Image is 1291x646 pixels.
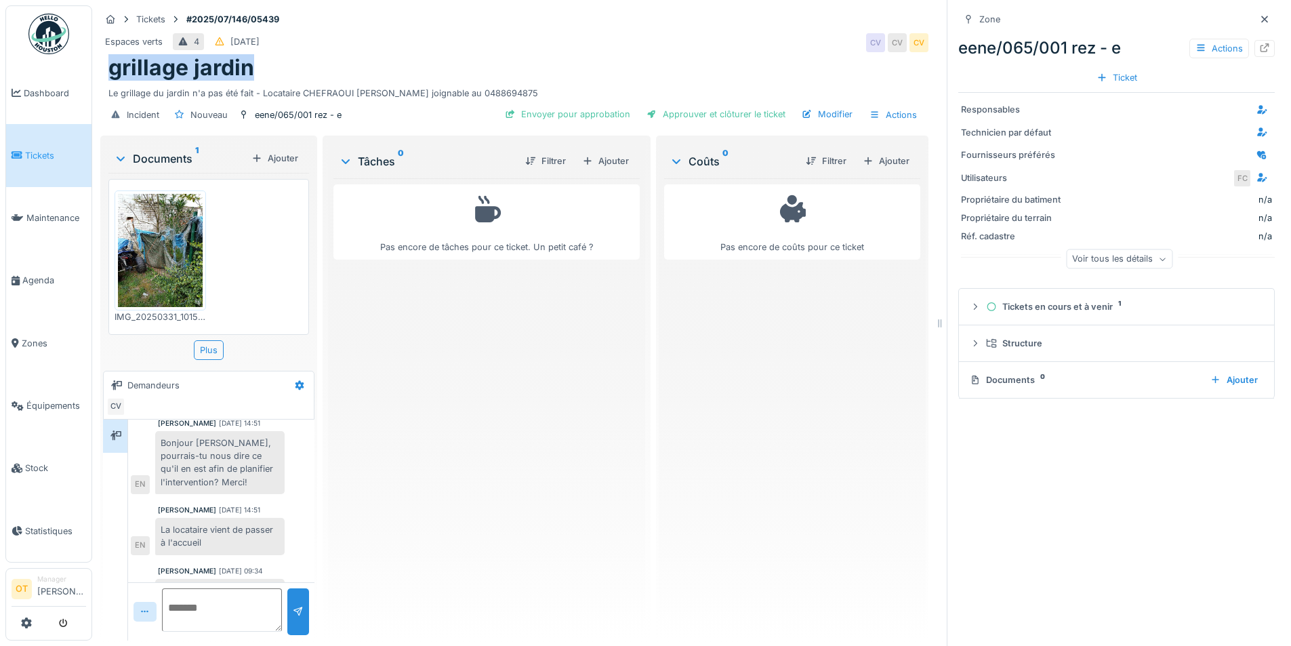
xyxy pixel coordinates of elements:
div: [PERSON_NAME] [158,418,216,428]
div: Documents [114,150,246,167]
sup: 0 [398,153,404,169]
sup: 0 [722,153,729,169]
div: eene/065/001 rez - e [255,108,342,121]
div: Tickets en cours et à venir [986,300,1258,313]
a: Dashboard [6,62,91,124]
a: Équipements [6,374,91,437]
div: La locataire vient de passer à l'accueil [155,518,285,554]
a: Maintenance [6,187,91,249]
div: Tickets [136,13,165,26]
a: Stock [6,437,91,500]
div: Propriétaire du batiment [961,193,1063,206]
li: [PERSON_NAME] [37,574,86,603]
div: Actions [1189,39,1249,58]
div: Espaces verts [105,35,163,48]
a: OT Manager[PERSON_NAME] [12,574,86,607]
div: IMG_20250331_101502_279.jpg [115,310,206,323]
div: Technicien par défaut [961,126,1063,139]
div: Ajouter [1205,371,1263,389]
div: EN [131,536,150,555]
div: CV [888,33,907,52]
div: n/a [1068,230,1272,243]
div: Bonjour [PERSON_NAME], pourrais-tu nous dire ce qu'il en est afin de planifier l'intervention? Me... [155,431,285,494]
li: OT [12,579,32,599]
div: Filtrer [800,152,852,170]
img: Badge_color-CXgf-gQk.svg [28,14,69,54]
span: Maintenance [26,211,86,224]
img: pwynfpiy72t9x36n8bts8igptkl6 [118,194,203,307]
div: Manager [37,574,86,584]
summary: Tickets en cours et à venir1 [964,294,1269,319]
div: [PERSON_NAME] [158,505,216,515]
div: Incident [127,108,159,121]
div: [DATE] 14:51 [219,505,260,515]
span: Dashboard [24,87,86,100]
div: Modifier [796,105,858,123]
span: Stock [25,462,86,475]
div: [DATE] 14:51 [219,418,260,428]
div: Demandeurs [127,379,180,392]
div: 4 [194,35,199,48]
div: eene/065/001 rez - e [958,36,1275,60]
a: Agenda [6,249,91,312]
div: [PERSON_NAME] [158,566,216,576]
div: Approuver et clôturer le ticket [641,105,791,123]
div: Le grillage du jardin n'a pas été fait - Locataire CHEFRAOUI [PERSON_NAME] joignable au 0488694875 [108,81,920,100]
div: Réf. cadastre [961,230,1063,243]
div: [DATE] [230,35,260,48]
div: n/a [1068,211,1272,224]
strong: #2025/07/146/05439 [181,13,285,26]
div: Ajouter [246,149,304,167]
div: Utilisateurs [961,171,1063,184]
span: Tickets [25,149,86,162]
div: Pas encore de tâches pour ce ticket. Un petit café ? [342,190,631,254]
div: CV [866,33,885,52]
span: Équipements [26,399,86,412]
div: n/a [1258,193,1272,206]
a: Statistiques [6,500,91,562]
div: Filtrer [520,152,571,170]
sup: 1 [195,150,199,167]
div: Zone [979,13,1000,26]
div: Structure [986,337,1258,350]
div: Responsables [961,103,1063,116]
div: EN [131,475,150,494]
div: Voir tous les détails [1066,249,1172,269]
div: Tâches [339,153,514,169]
div: Coûts [670,153,795,169]
div: Ticket [1091,68,1143,87]
a: Tickets [6,124,91,186]
span: Agenda [22,274,86,287]
div: CV [106,397,125,416]
div: Documents [970,374,1200,386]
div: Ajouter [577,152,634,170]
div: FC [1233,169,1252,188]
div: Plus [194,340,224,360]
div: Nouveau [190,108,228,121]
div: [DATE] 09:34 [219,566,263,576]
div: Fournisseurs préférés [961,148,1063,161]
summary: Documents0Ajouter [964,367,1269,392]
a: Zones [6,312,91,374]
h1: grillage jardin [108,55,254,81]
div: Ajouter [857,152,915,170]
span: Zones [22,337,86,350]
div: Bonjour, la locataire vient d'appeler encore pour le même problème [155,579,285,629]
div: Actions [863,105,923,125]
div: Propriétaire du terrain [961,211,1063,224]
span: Statistiques [25,525,86,538]
summary: Structure [964,331,1269,356]
div: CV [909,33,928,52]
div: Envoyer pour approbation [499,105,636,123]
div: Pas encore de coûts pour ce ticket [673,190,911,254]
